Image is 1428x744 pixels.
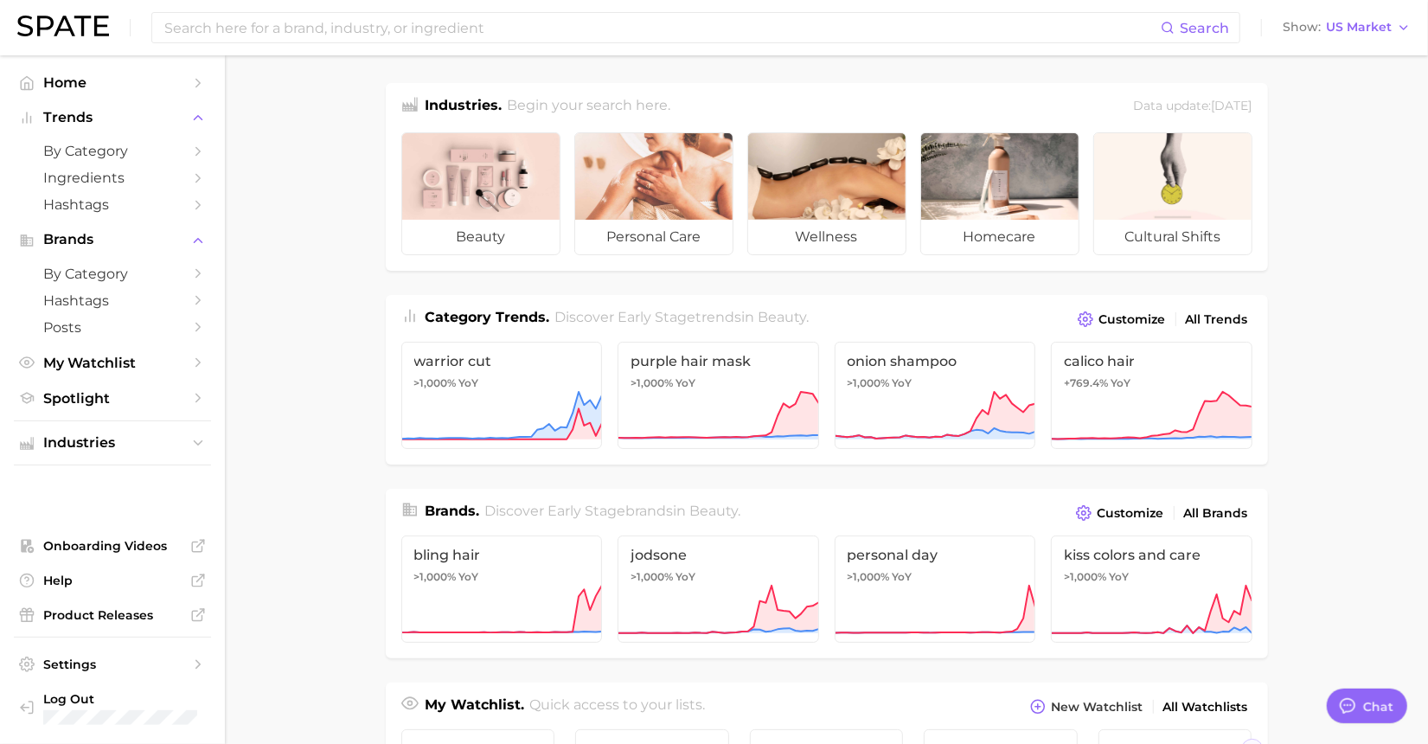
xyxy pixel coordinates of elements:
[835,536,1036,643] a: personal day>1,000% YoY
[43,143,182,159] span: by Category
[414,547,590,563] span: bling hair
[17,16,109,36] img: SPATE
[43,170,182,186] span: Ingredients
[554,309,809,325] span: Discover Early Stage trends in .
[631,353,806,369] span: purple hair mask
[43,319,182,336] span: Posts
[484,503,740,519] span: Discover Early Stage brands in .
[14,350,211,376] a: My Watchlist
[921,220,1079,254] span: homecare
[43,292,182,309] span: Hashtags
[14,651,211,677] a: Settings
[618,536,819,643] a: jodsone>1,000% YoY
[618,342,819,449] a: purple hair mask>1,000% YoY
[1052,700,1143,715] span: New Watchlist
[1064,376,1108,389] span: +769.4%
[43,691,224,707] span: Log Out
[1326,22,1392,32] span: US Market
[631,570,673,583] span: >1,000%
[43,435,182,451] span: Industries
[1099,312,1166,327] span: Customize
[1111,376,1130,390] span: YoY
[1051,536,1252,643] a: kiss colors and care>1,000% YoY
[1051,342,1252,449] a: calico hair+769.4% YoY
[1159,696,1252,719] a: All Watchlists
[401,536,603,643] a: bling hair>1,000% YoY
[43,232,182,247] span: Brands
[14,138,211,164] a: by Category
[14,385,211,412] a: Spotlight
[14,227,211,253] button: Brands
[414,353,590,369] span: warrior cut
[43,573,182,588] span: Help
[1181,308,1252,331] a: All Trends
[14,602,211,628] a: Product Releases
[1026,695,1147,719] button: New Watchlist
[1064,570,1106,583] span: >1,000%
[893,376,913,390] span: YoY
[14,105,211,131] button: Trends
[1094,220,1252,254] span: cultural shifts
[574,132,733,255] a: personal care
[1073,307,1169,331] button: Customize
[43,74,182,91] span: Home
[676,376,695,390] span: YoY
[575,220,733,254] span: personal care
[1278,16,1415,39] button: ShowUS Market
[529,695,705,719] h2: Quick access to your lists.
[848,376,890,389] span: >1,000%
[14,533,211,559] a: Onboarding Videos
[426,309,550,325] span: Category Trends .
[747,132,906,255] a: wellness
[43,355,182,371] span: My Watchlist
[163,13,1161,42] input: Search here for a brand, industry, or ingredient
[1184,506,1248,521] span: All Brands
[459,376,479,390] span: YoY
[920,132,1079,255] a: homecare
[426,503,480,519] span: Brands .
[414,376,457,389] span: >1,000%
[631,376,673,389] span: >1,000%
[758,309,806,325] span: beauty
[1283,22,1321,32] span: Show
[1093,132,1252,255] a: cultural shifts
[848,570,890,583] span: >1,000%
[14,260,211,287] a: by Category
[14,164,211,191] a: Ingredients
[848,353,1023,369] span: onion shampoo
[1064,353,1239,369] span: calico hair
[748,220,906,254] span: wellness
[402,220,560,254] span: beauty
[1064,547,1239,563] span: kiss colors and care
[43,110,182,125] span: Trends
[1163,700,1248,715] span: All Watchlists
[1072,501,1168,525] button: Customize
[14,314,211,341] a: Posts
[43,538,182,554] span: Onboarding Videos
[1180,502,1252,525] a: All Brands
[676,570,695,584] span: YoY
[631,547,806,563] span: jodsone
[848,547,1023,563] span: personal day
[14,69,211,96] a: Home
[14,430,211,456] button: Industries
[43,657,182,672] span: Settings
[14,191,211,218] a: Hashtags
[1180,20,1229,36] span: Search
[43,607,182,623] span: Product Releases
[14,287,211,314] a: Hashtags
[1186,312,1248,327] span: All Trends
[14,686,211,730] a: Log out. Currently logged in with e-mail m-usarzewicz@aiibeauty.com.
[43,390,182,407] span: Spotlight
[835,342,1036,449] a: onion shampoo>1,000% YoY
[401,132,560,255] a: beauty
[426,695,525,719] h1: My Watchlist.
[507,95,670,119] h2: Begin your search here.
[459,570,479,584] span: YoY
[414,570,457,583] span: >1,000%
[14,568,211,593] a: Help
[43,196,182,213] span: Hashtags
[43,266,182,282] span: by Category
[426,95,503,119] h1: Industries.
[1109,570,1129,584] span: YoY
